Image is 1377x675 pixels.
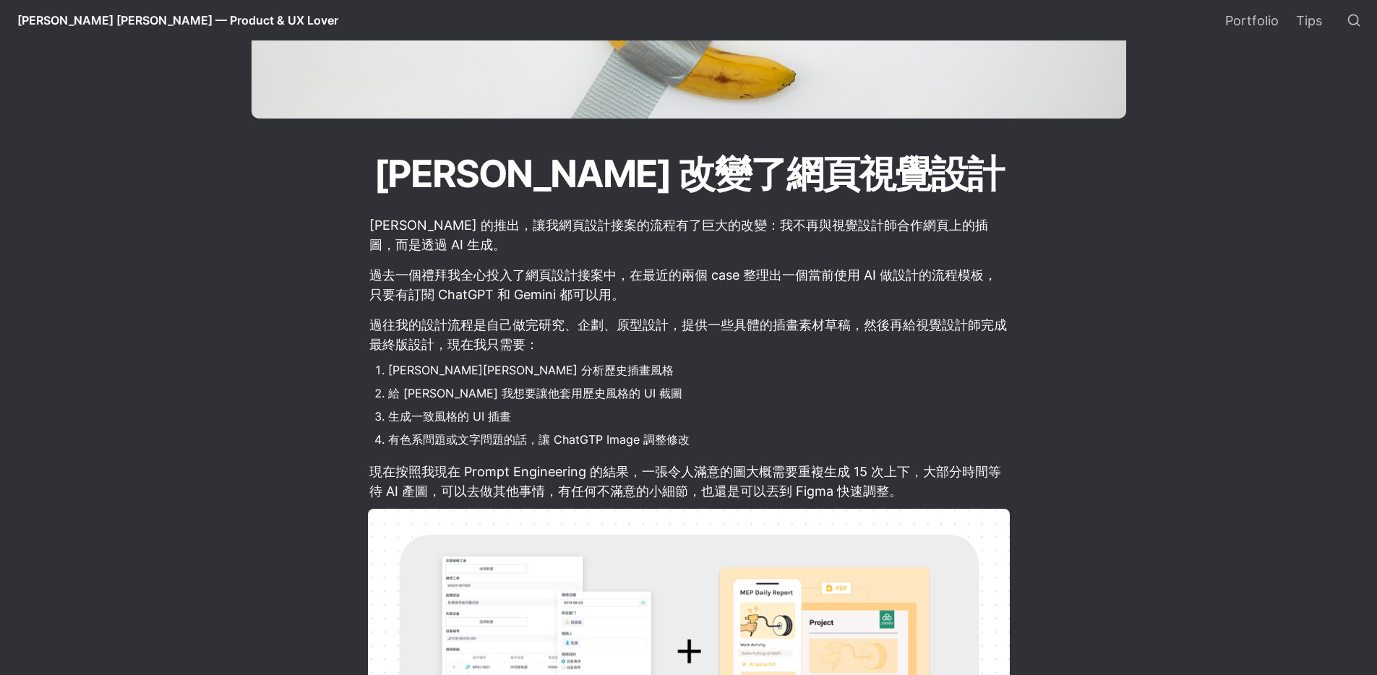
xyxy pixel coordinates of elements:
span: [PERSON_NAME] [PERSON_NAME] — Product & UX Lover [17,13,338,27]
p: [PERSON_NAME] 的推出，讓我網頁設計接案的流程有了巨大的改變：我不再與視覺設計師合作網頁上的插圖，而是透過 AI 生成。 [368,213,1010,257]
p: 過往我的設計流程是自己做完研究、企劃、原型設計，提供一些具體的插畫素材草稿，然後再給視覺設計師完成最終版設計，現在我只需要： [368,313,1010,356]
h1: [PERSON_NAME] 改變了網頁視覺設計 [299,145,1079,204]
li: 給 [PERSON_NAME] 我想要讓他套用歷史風格的 UI 截圖 [388,382,1010,404]
p: 現在按照我現在 Prompt Engineering 的結果，一張令人滿意的圖大概需要重複生成 15 次上下，大部分時間等待 AI 產圖，可以去做其他事情，有任何不滿意的小細節，也還是可以丟到 ... [368,460,1010,503]
li: 生成一致風格的 UI 插畫 [388,405,1010,427]
li: 有色系問題或文字問題的話，讓 ChatGTP Image 調整修改 [388,429,1010,450]
li: [PERSON_NAME][PERSON_NAME] 分析歷史插畫風格 [388,359,1010,381]
p: 過去一個禮拜我全心投入了網頁設計接案中，在最近的兩個 case 整理出一個當前使用 AI 做設計的流程模板，只要有訂閱 ChatGPT 和 Gemini 都可以用。 [368,263,1010,306]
